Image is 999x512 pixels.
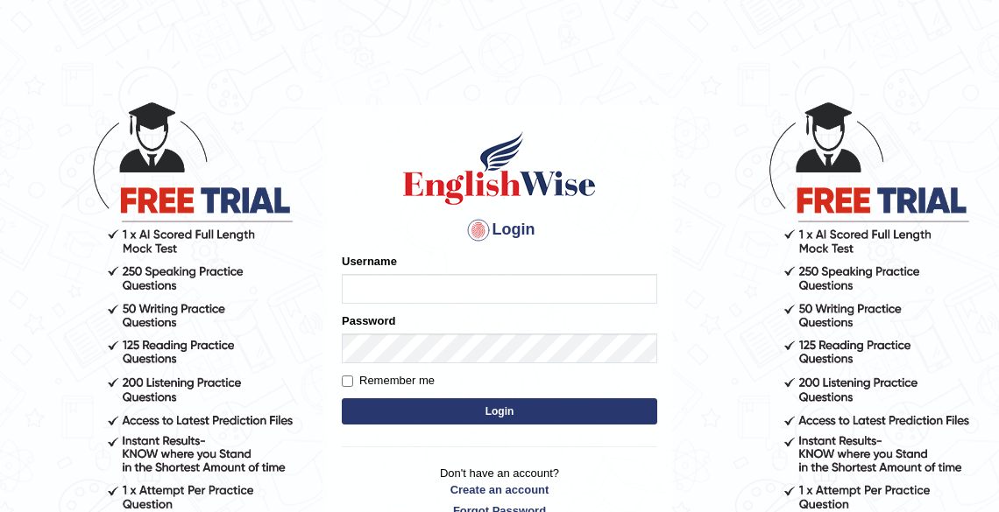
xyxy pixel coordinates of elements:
[342,216,657,244] h4: Login
[342,481,657,498] a: Create an account
[342,375,353,387] input: Remember me
[342,372,435,389] label: Remember me
[342,312,395,329] label: Password
[342,253,397,270] label: Username
[400,129,599,207] img: Logo of English Wise sign in for intelligent practice with AI
[342,398,657,424] button: Login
